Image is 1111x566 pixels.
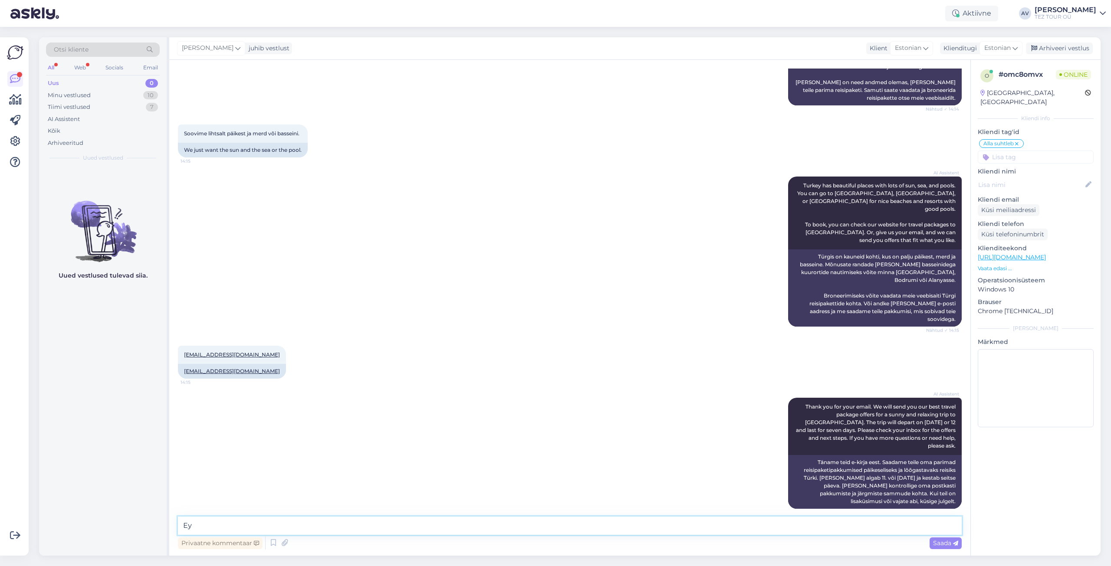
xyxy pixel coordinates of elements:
[48,139,83,147] div: Arhiveeritud
[978,265,1094,272] p: Vaata edasi ...
[1019,7,1031,20] div: AV
[926,106,959,112] span: Nähtud ✓ 14:14
[978,219,1094,229] p: Kliendi telefon
[1035,7,1106,20] a: [PERSON_NAME]TEZ TOUR OÜ
[978,276,1094,285] p: Operatsioonisüsteem
[245,44,289,53] div: juhib vestlust
[184,368,280,374] a: [EMAIL_ADDRESS][DOMAIN_NAME]
[178,517,962,535] textarea: Еук
[181,158,213,164] span: 14:15
[48,91,91,100] div: Minu vestlused
[978,285,1094,294] p: Windows 10
[83,154,123,162] span: Uued vestlused
[866,44,887,53] div: Klient
[984,43,1011,53] span: Estonian
[788,249,962,327] div: Türgis on kauneid kohti, kus on palju päikest, merd ja basseine. Mõnusate randade [PERSON_NAME] b...
[39,185,167,263] img: No chats
[978,298,1094,307] p: Brauser
[72,62,88,73] div: Web
[181,379,213,386] span: 14:15
[978,167,1094,176] p: Kliendi nimi
[143,91,158,100] div: 10
[796,403,957,449] span: Thank you for your email. We will send you our best travel package offers for a sunny and relaxin...
[895,43,921,53] span: Estonian
[182,43,233,53] span: [PERSON_NAME]
[145,79,158,88] div: 0
[797,182,957,243] span: Turkey has beautiful places with lots of sun, sea, and pools. You can go to [GEOGRAPHIC_DATA], [G...
[978,150,1094,164] input: Lisa tag
[978,180,1084,190] input: Lisa nimi
[945,6,998,21] div: Aktiivne
[788,455,962,509] div: Täname teid e-kirja eest. Saadame teile oma parimad reisipaketipakkumised päikeseliseks ja lõõgas...
[978,204,1039,216] div: Küsi meiliaadressi
[1026,43,1093,54] div: Arhiveeri vestlus
[7,44,23,61] img: Askly Logo
[48,115,80,124] div: AI Assistent
[940,44,977,53] div: Klienditugi
[927,170,959,176] span: AI Assistent
[1035,13,1096,20] div: TEZ TOUR OÜ
[141,62,160,73] div: Email
[54,45,89,54] span: Otsi kliente
[59,271,148,280] p: Uued vestlused tulevad siia.
[184,351,280,358] a: [EMAIL_ADDRESS][DOMAIN_NAME]
[978,337,1094,347] p: Märkmed
[146,103,158,111] div: 7
[978,324,1094,332] div: [PERSON_NAME]
[46,62,56,73] div: All
[978,307,1094,316] p: Chrome [TECHNICAL_ID]
[104,62,125,73] div: Socials
[978,128,1094,137] p: Kliendi tag'id
[48,127,60,135] div: Kõik
[927,391,959,397] span: AI Assistent
[178,143,308,157] div: We just want the sun and the sea or the pool.
[978,229,1048,240] div: Küsi telefoninumbrit
[933,539,958,547] span: Saada
[178,537,263,549] div: Privaatne kommentaar
[1035,7,1096,13] div: [PERSON_NAME]
[978,195,1094,204] p: Kliendi email
[48,79,59,88] div: Uus
[985,72,989,79] span: o
[999,69,1056,80] div: # omc8omvx
[1056,70,1091,79] span: Online
[926,327,959,334] span: Nähtud ✓ 14:15
[978,115,1094,122] div: Kliendi info
[184,130,299,137] span: Soovime lihtsalt päikest ja merd või basseini.
[48,103,90,111] div: Tiimi vestlused
[980,88,1085,107] div: [GEOGRAPHIC_DATA], [GEOGRAPHIC_DATA]
[978,253,1046,261] a: [URL][DOMAIN_NAME]
[978,244,1094,253] p: Klienditeekond
[983,141,1014,146] span: Alla suhtleb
